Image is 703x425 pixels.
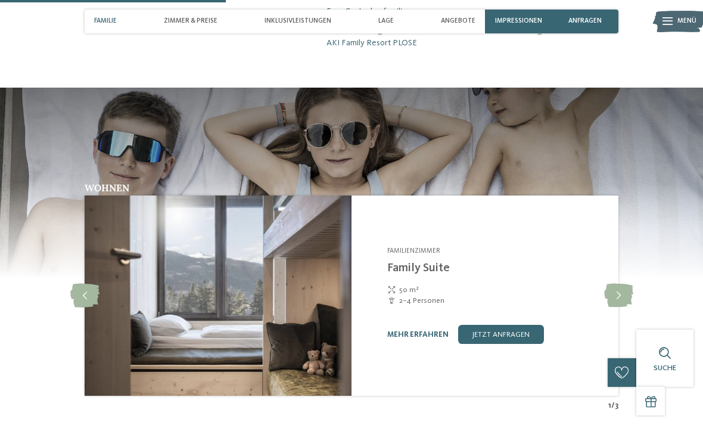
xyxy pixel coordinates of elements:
[399,296,444,306] span: 2–4 Personen
[611,401,615,411] span: /
[326,18,618,35] span: Familie [DEMOGRAPHIC_DATA]
[378,17,394,25] span: Lage
[85,182,129,194] span: Wohnen
[387,247,440,255] span: Familienzimmer
[399,285,419,296] span: 50 m²
[608,401,611,411] span: 1
[458,325,544,344] a: jetzt anfragen
[654,364,676,372] span: Suche
[615,401,618,411] span: 3
[441,17,475,25] span: Angebote
[495,17,542,25] span: Impressionen
[265,17,331,25] span: Inklusivleistungen
[326,5,618,17] span: Eure Gastgeberfamilie
[387,331,449,339] a: mehr erfahren
[387,262,450,274] a: Family Suite
[568,17,602,25] span: anfragen
[164,17,217,25] span: Zimmer & Preise
[326,37,618,49] span: AKI Family Resort PLOSE
[94,17,117,25] span: Familie
[85,196,351,396] img: Family Suite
